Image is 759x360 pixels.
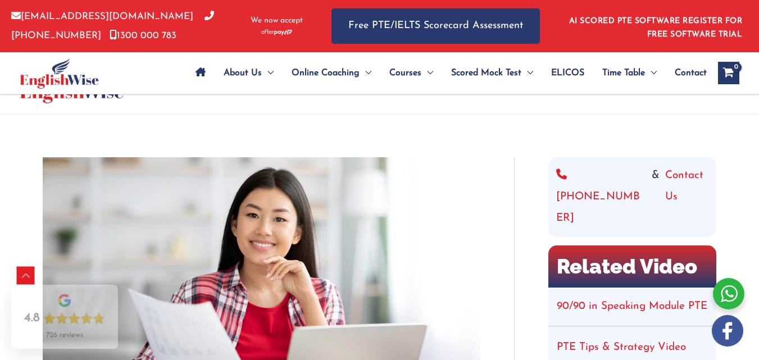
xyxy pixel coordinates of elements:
span: We now accept [251,15,303,26]
a: View Shopping Cart, empty [718,62,739,84]
a: About UsMenu Toggle [215,53,283,93]
a: AI SCORED PTE SOFTWARE REGISTER FOR FREE SOFTWARE TRIAL [569,17,743,39]
img: white-facebook.png [712,315,743,347]
a: Free PTE/IELTS Scorecard Assessment [331,8,540,44]
span: Courses [389,53,421,93]
a: [EMAIL_ADDRESS][DOMAIN_NAME] [11,12,193,21]
div: 726 reviews [46,331,83,340]
a: Contact [666,53,707,93]
span: Menu Toggle [645,53,657,93]
a: PTE Tips & Strategy Video [557,342,686,353]
span: Contact [675,53,707,93]
a: [PHONE_NUMBER] [11,12,214,40]
a: CoursesMenu Toggle [380,53,442,93]
a: Contact Us [665,165,708,229]
div: & [556,165,708,229]
div: Rating: 4.8 out of 5 [24,311,105,326]
span: Menu Toggle [521,53,533,93]
a: Scored Mock TestMenu Toggle [442,53,542,93]
a: ELICOS [542,53,593,93]
span: Online Coaching [292,53,360,93]
span: Menu Toggle [360,53,371,93]
a: [PHONE_NUMBER] [556,165,646,229]
a: Online CoachingMenu Toggle [283,53,380,93]
span: Menu Toggle [421,53,433,93]
span: Menu Toggle [262,53,274,93]
a: 90/90 in Speaking Module PTE [557,301,707,312]
span: Scored Mock Test [451,53,521,93]
a: 1300 000 783 [110,31,176,40]
a: Time TableMenu Toggle [593,53,666,93]
span: Time Table [602,53,645,93]
nav: Site Navigation: Main Menu [187,53,707,93]
img: cropped-ew-logo [20,58,99,89]
aside: Header Widget 1 [562,8,748,44]
img: Afterpay-Logo [261,29,292,35]
span: ELICOS [551,53,584,93]
span: About Us [224,53,262,93]
h2: Related Video [548,245,716,287]
div: 4.8 [24,311,40,326]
